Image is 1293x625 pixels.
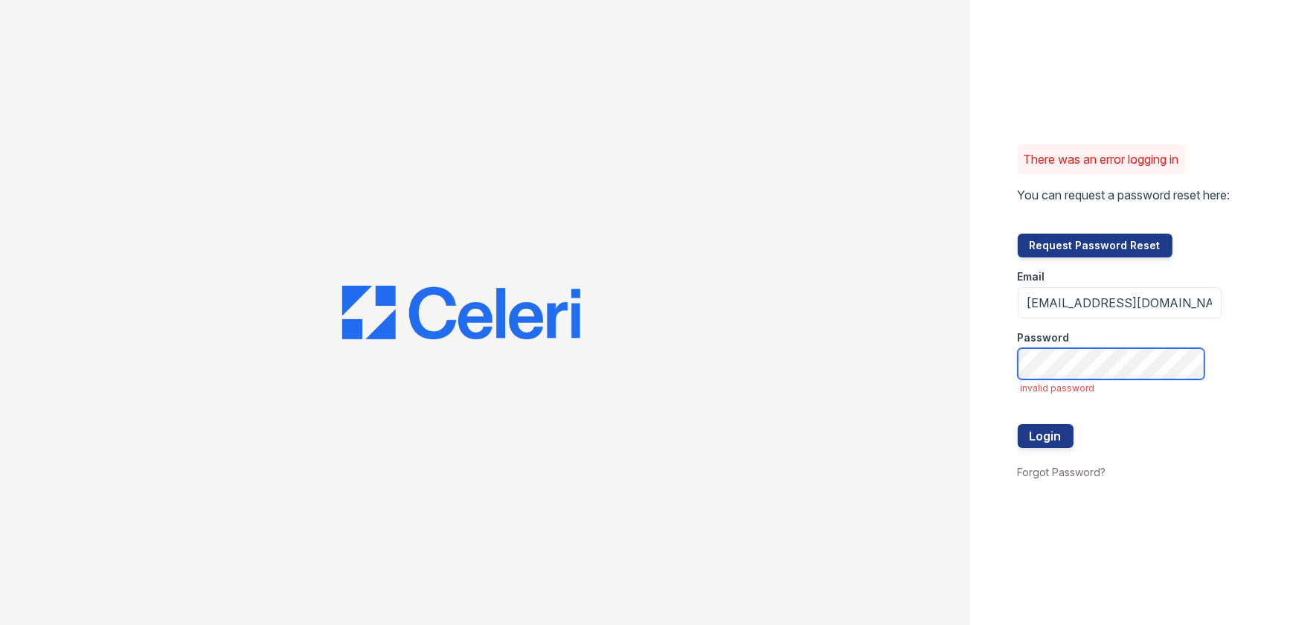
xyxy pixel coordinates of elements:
p: There was an error logging in [1024,150,1179,168]
label: Email [1018,269,1045,284]
img: CE_Logo_Blue-a8612792a0a2168367f1c8372b55b34899dd931a85d93a1a3d3e32e68fde9ad4.png [342,286,580,339]
button: Request Password Reset [1018,234,1172,257]
button: Login [1018,424,1074,448]
label: Password [1018,330,1070,345]
p: You can request a password reset here: [1018,186,1231,204]
a: Forgot Password? [1018,466,1106,478]
span: invalid password [1021,382,1222,394]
